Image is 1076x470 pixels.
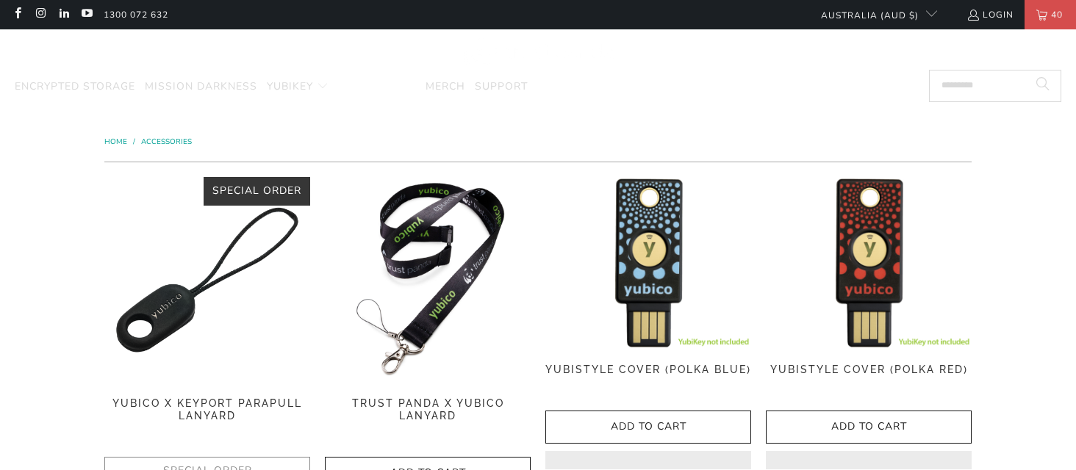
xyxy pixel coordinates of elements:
span: Special Order [212,184,301,198]
span: Add to Cart [561,421,736,433]
button: Add to Cart [545,411,751,444]
span: Yubico x Keyport Parapull Lanyard [104,397,310,422]
a: Yubico x Keyport Parapull Lanyard [104,397,310,442]
a: Trust Panda Australia on YouTube [80,9,93,21]
span: Encrypted Storage [15,79,135,93]
span: YubiStyle Cover (Polka Blue) [545,364,751,376]
span: Add to Cart [781,421,956,433]
img: Trust Panda Australia [463,37,614,67]
img: YubiStyle Cover (Polka Red) - Trust Panda [766,177,972,348]
img: YubiStyle Cover (Polka Blue) - Trust Panda [545,177,751,348]
a: Trust Panda Australia on LinkedIn [57,9,70,21]
span: Support [475,79,528,93]
input: Search... [929,70,1061,102]
button: Search [1025,70,1061,102]
img: Yubico x Keyport Parapull Lanyard - Trust Panda [104,177,310,383]
a: Accessories [338,70,416,104]
span: Mission Darkness [145,79,257,93]
a: Support [475,70,528,104]
summary: YubiKey [267,70,329,104]
a: Yubico x Keyport Parapull Lanyard - Trust Panda Yubico x Keyport Parapull Lanyard - Trust Panda [104,177,310,383]
a: 1300 072 632 [104,7,168,23]
button: Add to Cart [766,411,972,444]
span: Merch [426,79,465,93]
nav: Translation missing: en.navigation.header.main_nav [15,70,528,104]
a: Trust Panda x Yubico Lanyard [325,397,531,442]
img: Trust Panda Yubico Lanyard - Trust Panda [325,177,531,383]
a: Mission Darkness [145,70,257,104]
a: YubiStyle Cover (Polka Blue) [545,364,751,396]
span: YubiKey [267,79,313,93]
a: Encrypted Storage [15,70,135,104]
a: YubiStyle Cover (Polka Red) [766,364,972,396]
a: Merch [426,70,465,104]
span: Accessories [338,79,416,93]
a: Trust Panda Australia on Facebook [11,9,24,21]
span: Trust Panda x Yubico Lanyard [325,397,531,422]
a: Login [966,7,1014,23]
a: Trust Panda Australia on Instagram [34,9,46,21]
span: YubiStyle Cover (Polka Red) [766,364,972,376]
